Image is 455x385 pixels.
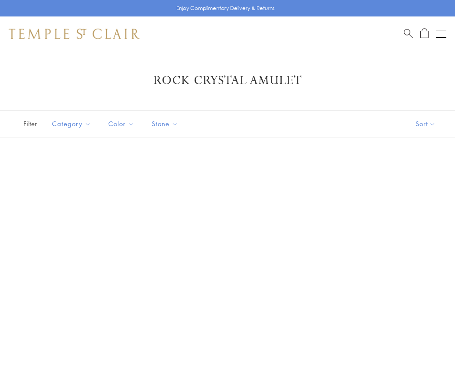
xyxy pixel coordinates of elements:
[147,118,185,129] span: Stone
[48,118,97,129] span: Category
[176,4,275,13] p: Enjoy Complimentary Delivery & Returns
[420,28,429,39] a: Open Shopping Bag
[396,111,455,137] button: Show sort by
[104,118,141,129] span: Color
[45,114,97,134] button: Category
[404,28,413,39] a: Search
[102,114,141,134] button: Color
[9,29,140,39] img: Temple St. Clair
[436,29,446,39] button: Open navigation
[22,73,433,88] h1: Rock Crystal Amulet
[145,114,185,134] button: Stone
